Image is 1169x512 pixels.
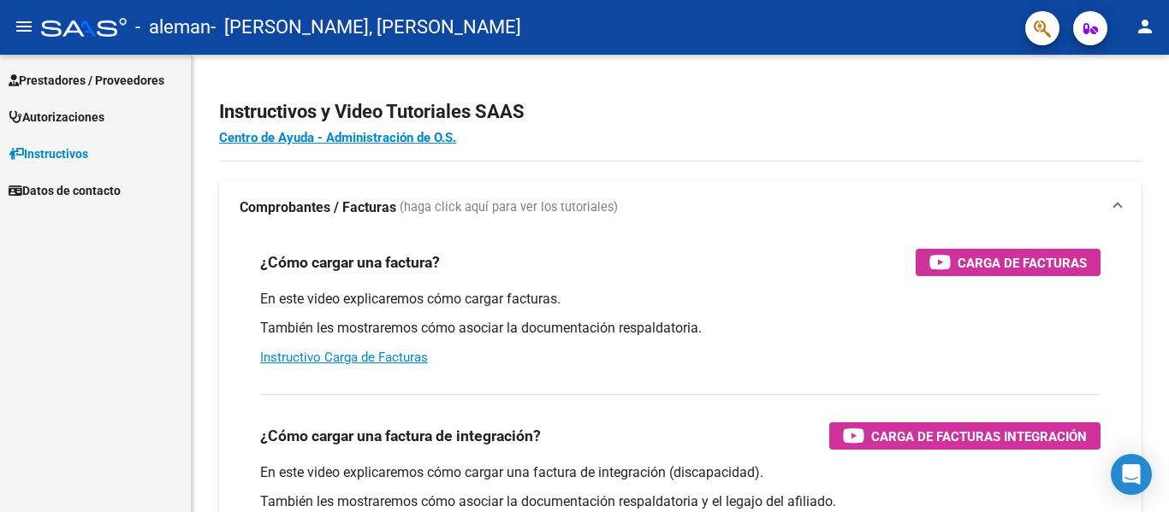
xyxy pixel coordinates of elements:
p: En este video explicaremos cómo cargar facturas. [260,290,1101,309]
a: Centro de Ayuda - Administración de O.S. [219,130,456,145]
span: Datos de contacto [9,181,121,200]
h2: Instructivos y Video Tutoriales SAAS [219,96,1142,128]
span: Prestadores / Proveedores [9,71,164,90]
span: Instructivos [9,144,88,163]
button: Carga de Facturas [916,249,1101,276]
h3: ¿Cómo cargar una factura? [260,250,440,274]
strong: Comprobantes / Facturas [240,198,396,217]
mat-icon: person [1135,16,1155,37]
mat-icon: menu [14,16,34,37]
h3: ¿Cómo cargar una factura de integración? [260,424,541,448]
mat-expansion-panel-header: Comprobantes / Facturas (haga click aquí para ver los tutoriales) [219,180,1142,235]
span: Carga de Facturas [958,252,1087,274]
span: (haga click aquí para ver los tutoriales) [400,198,618,217]
span: - [PERSON_NAME], [PERSON_NAME] [211,9,521,46]
span: - aleman [135,9,211,46]
button: Carga de Facturas Integración [829,422,1101,450]
a: Instructivo Carga de Facturas [260,350,428,365]
span: Autorizaciones [9,108,104,127]
span: Carga de Facturas Integración [871,426,1087,447]
p: También les mostraremos cómo asociar la documentación respaldatoria. [260,319,1101,338]
div: Open Intercom Messenger [1111,454,1152,495]
p: En este video explicaremos cómo cargar una factura de integración (discapacidad). [260,463,1101,482]
p: También les mostraremos cómo asociar la documentación respaldatoria y el legajo del afiliado. [260,492,1101,511]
